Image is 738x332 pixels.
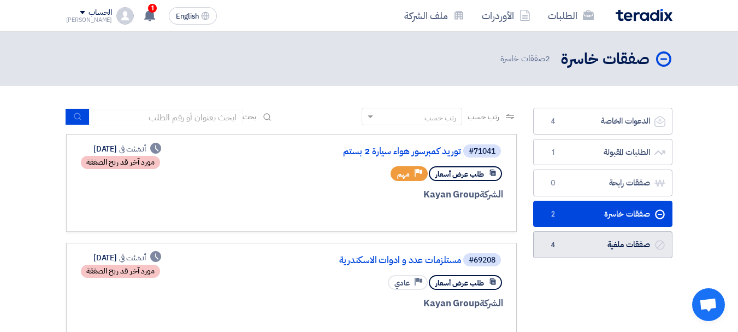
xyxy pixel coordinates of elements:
[81,156,160,169] div: مورد آخر قد ربح الصفقة
[240,188,503,202] div: Kayan Group
[435,278,484,288] span: طلب عرض أسعار
[561,49,650,70] h2: صفقات خاسرة
[480,296,503,310] span: الشركة
[547,116,560,127] span: 4
[435,169,484,179] span: طلب عرض أسعار
[119,252,145,264] span: أنشئت في
[533,170,672,196] a: صفقات رابحة0
[424,112,456,124] div: رتب حسب
[547,178,560,189] span: 0
[66,17,113,23] div: [PERSON_NAME]
[539,3,603,28] a: الطلبات
[473,3,539,28] a: الأوردرات
[468,111,499,123] span: رتب حسب
[500,53,552,65] span: صفقات خاسرة
[243,255,461,265] a: مستلزمات عدد و ادوات الاسكندرية
[397,169,410,179] span: مهم
[533,201,672,228] a: صفقات خاسرة2
[88,8,112,18] div: الحساب
[116,7,134,25] img: profile_test.png
[81,265,160,278] div: مورد آخر قد ربح الصفقة
[169,7,217,25] button: English
[547,240,560,251] span: 4
[93,143,161,155] div: [DATE]
[616,9,672,21] img: Teradix logo
[533,139,672,166] a: الطلبات المقبولة1
[243,147,461,156] a: توريد كمبرسور هواء سيارة 2 بستم
[533,231,672,258] a: صفقات ملغية4
[93,252,161,264] div: [DATE]
[547,147,560,158] span: 1
[469,257,495,264] div: #69208
[90,109,243,125] input: ابحث بعنوان أو رقم الطلب
[395,3,473,28] a: ملف الشركة
[240,296,503,311] div: Kayan Group
[480,188,503,201] span: الشركة
[547,209,560,220] span: 2
[119,143,145,155] span: أنشئت في
[692,288,725,321] a: Open chat
[545,53,550,65] span: 2
[243,111,257,123] span: بحث
[176,13,199,20] span: English
[469,148,495,155] div: #71041
[148,4,157,13] span: 1
[394,278,410,288] span: عادي
[533,108,672,135] a: الدعوات الخاصة4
